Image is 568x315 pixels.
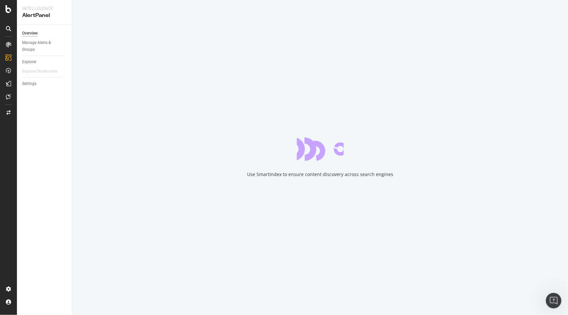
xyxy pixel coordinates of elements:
[297,137,344,161] div: animation
[22,68,64,75] a: Explorer Bookmarks
[22,12,67,19] div: AlertPanel
[22,5,67,12] div: Intelligence
[22,39,61,53] div: Manage Alerts & Groups
[247,171,393,178] div: Use SmartIndex to ensure content discovery across search engines
[22,68,57,75] div: Explorer Bookmarks
[22,30,38,37] div: Overview
[22,39,67,53] a: Manage Alerts & Groups
[22,59,36,65] div: Explorer
[22,59,67,65] a: Explorer
[546,293,561,308] iframe: Intercom live chat
[22,80,36,87] div: Settings
[22,30,67,37] a: Overview
[22,80,67,87] a: Settings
